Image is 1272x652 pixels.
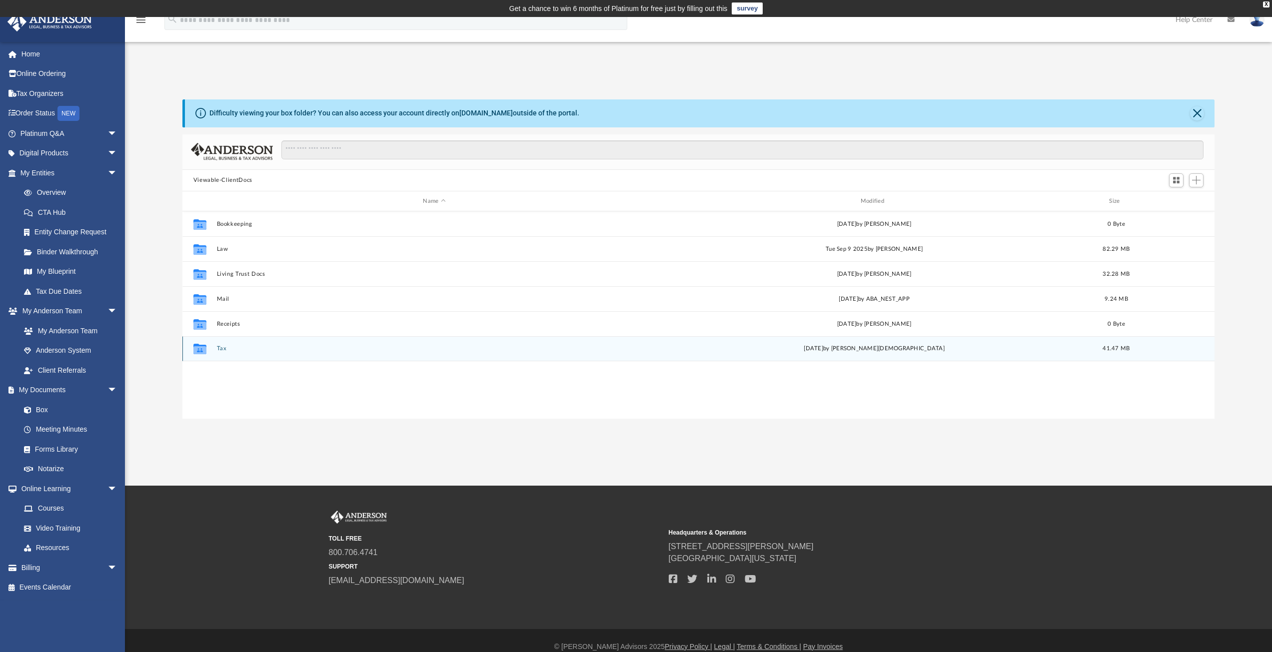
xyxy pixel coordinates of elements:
[1108,221,1125,227] span: 0 Byte
[1250,12,1265,27] img: User Pic
[216,296,652,302] button: Mail
[135,14,147,26] i: menu
[107,380,127,401] span: arrow_drop_down
[1169,173,1184,187] button: Switch to Grid View
[216,246,652,252] button: Law
[7,83,132,103] a: Tax Organizers
[7,103,132,124] a: Order StatusNEW
[669,542,814,551] a: [STREET_ADDRESS][PERSON_NAME]
[281,140,1204,159] input: Search files and folders
[14,459,127,479] a: Notarize
[7,558,132,578] a: Billingarrow_drop_down
[187,197,212,206] div: id
[329,511,389,524] img: Anderson Advisors Platinum Portal
[7,479,127,499] a: Online Learningarrow_drop_down
[14,222,132,242] a: Entity Change Request
[7,301,127,321] a: My Anderson Teamarrow_drop_down
[107,558,127,578] span: arrow_drop_down
[656,220,1092,229] div: [DATE] by [PERSON_NAME]
[107,163,127,183] span: arrow_drop_down
[459,109,513,117] a: [DOMAIN_NAME]
[7,578,132,598] a: Events Calendar
[714,643,735,651] a: Legal |
[107,123,127,144] span: arrow_drop_down
[125,642,1272,652] div: © [PERSON_NAME] Advisors 2025
[656,270,1092,279] div: [DATE] by [PERSON_NAME]
[57,106,79,121] div: NEW
[1103,271,1130,277] span: 32.28 MB
[1096,197,1136,206] div: Size
[1105,296,1128,302] span: 9.24 MB
[14,360,127,380] a: Client Referrals
[329,576,464,585] a: [EMAIL_ADDRESS][DOMAIN_NAME]
[1108,321,1125,327] span: 0 Byte
[665,643,712,651] a: Privacy Policy |
[656,245,1092,254] div: Tue Sep 9 2025 by [PERSON_NAME]
[14,183,132,203] a: Overview
[107,479,127,499] span: arrow_drop_down
[1103,246,1130,252] span: 82.29 MB
[14,281,132,301] a: Tax Due Dates
[14,202,132,222] a: CTA Hub
[737,643,801,651] a: Terms & Conditions |
[1189,173,1204,187] button: Add
[216,321,652,327] button: Receipts
[656,345,1092,354] div: [DATE] by [PERSON_NAME][DEMOGRAPHIC_DATA]
[1263,1,1270,7] div: close
[509,2,728,14] div: Get a chance to win 6 months of Platinum for free just by filling out this
[14,420,127,440] a: Meeting Minutes
[209,108,579,118] div: Difficulty viewing your box folder? You can also access your account directly on outside of the p...
[107,143,127,164] span: arrow_drop_down
[107,301,127,322] span: arrow_drop_down
[669,554,797,563] a: [GEOGRAPHIC_DATA][US_STATE]
[7,163,132,183] a: My Entitiesarrow_drop_down
[7,64,132,84] a: Online Ordering
[669,528,1002,537] small: Headquarters & Operations
[216,197,652,206] div: Name
[14,262,127,282] a: My Blueprint
[7,123,132,143] a: Platinum Q&Aarrow_drop_down
[732,2,763,14] a: survey
[656,197,1092,206] div: Modified
[216,221,652,227] button: Bookkeeping
[182,211,1215,418] div: grid
[329,534,662,543] small: TOLL FREE
[656,320,1092,329] div: [DATE] by [PERSON_NAME]
[14,400,122,420] a: Box
[14,341,127,361] a: Anderson System
[4,12,95,31] img: Anderson Advisors Platinum Portal
[329,562,662,571] small: SUPPORT
[14,242,132,262] a: Binder Walkthrough
[803,643,843,651] a: Pay Invoices
[1103,346,1130,352] span: 41.47 MB
[14,439,122,459] a: Forms Library
[216,271,652,277] button: Living Trust Docs
[329,548,378,557] a: 800.706.4741
[14,499,127,519] a: Courses
[135,19,147,26] a: menu
[167,13,178,24] i: search
[7,380,127,400] a: My Documentsarrow_drop_down
[216,346,652,352] button: Tax
[14,518,122,538] a: Video Training
[14,538,127,558] a: Resources
[193,176,252,185] button: Viewable-ClientDocs
[1190,106,1204,120] button: Close
[656,295,1092,304] div: [DATE] by ABA_NEST_APP
[7,44,132,64] a: Home
[14,321,122,341] a: My Anderson Team
[1141,197,1211,206] div: id
[7,143,132,163] a: Digital Productsarrow_drop_down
